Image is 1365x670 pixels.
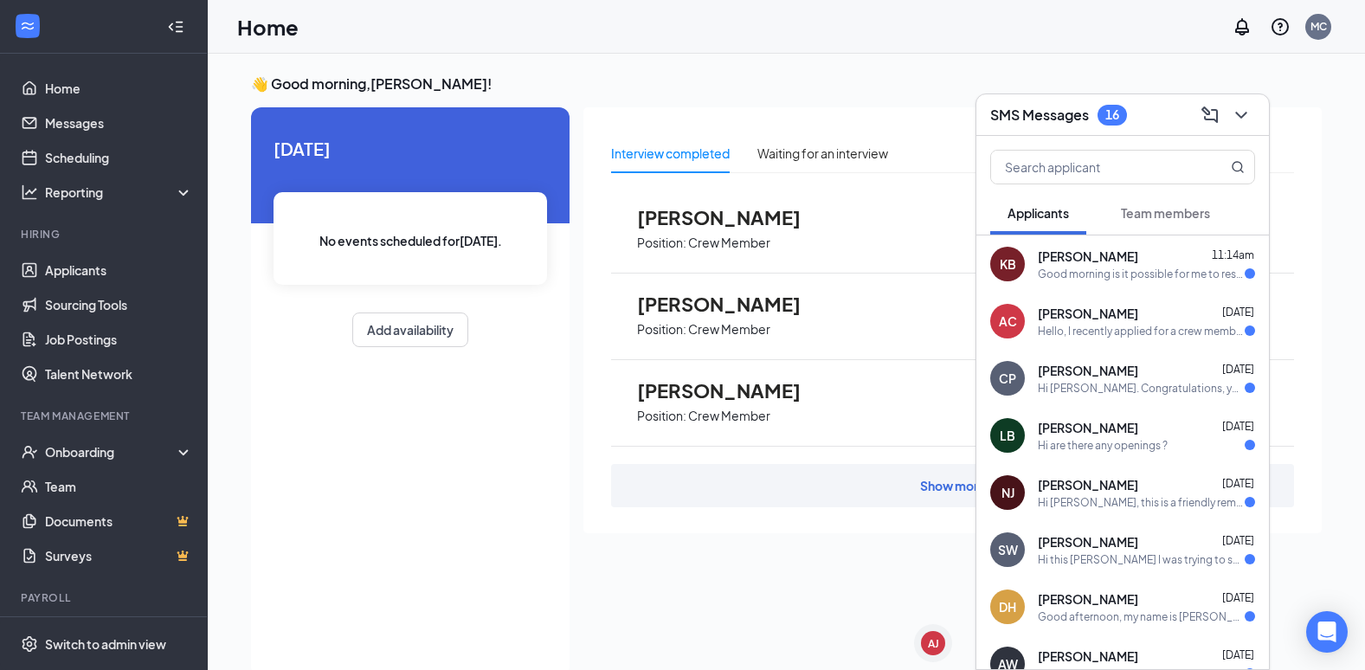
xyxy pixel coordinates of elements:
svg: WorkstreamLogo [19,17,36,35]
span: [DATE] [1222,306,1254,319]
span: [PERSON_NAME] [1038,248,1138,265]
div: AC [999,312,1017,330]
h3: 👋 Good morning, [PERSON_NAME] ! [251,74,1322,93]
div: Hi [PERSON_NAME], this is a friendly reminder. Your meeting with [PERSON_NAME]' for Crew Member a... [1038,495,1245,510]
div: Open Intercom Messenger [1306,611,1348,653]
svg: Settings [21,635,38,653]
p: Crew Member [688,321,770,338]
span: [DATE] [274,135,547,162]
span: [PERSON_NAME] [1038,476,1138,493]
svg: UserCheck [21,443,38,461]
button: ChevronDown [1227,101,1255,129]
svg: ComposeMessage [1200,105,1220,126]
a: Scheduling [45,140,193,175]
svg: ChevronDown [1231,105,1252,126]
svg: MagnifyingGlass [1231,160,1245,174]
div: MC [1310,19,1327,34]
a: Talent Network [45,357,193,391]
div: Hi are there any openings ? [1038,438,1168,453]
svg: Collapse [167,18,184,35]
div: Hiring [21,227,190,242]
span: [PERSON_NAME] [1038,647,1138,665]
a: SurveysCrown [45,538,193,573]
a: Home [45,71,193,106]
div: Hi this [PERSON_NAME] I was trying to see if I got the job ? [1038,552,1245,567]
svg: QuestionInfo [1270,16,1291,37]
div: Onboarding [45,443,178,461]
span: [PERSON_NAME] [1038,419,1138,436]
div: Waiting for an interview [757,144,888,163]
a: Sourcing Tools [45,287,193,322]
p: Position: [637,408,686,424]
a: Applicants [45,253,193,287]
div: Hello, I recently applied for a crew member position at the Dunkin on 301 and I was wondering how... [1038,324,1245,338]
div: LB [1000,427,1015,444]
div: AJ [928,636,939,651]
span: [DATE] [1222,534,1254,547]
span: Applicants [1008,205,1069,221]
div: Good afternoon, my name is [PERSON_NAME] I had a interview [DATE] and I just wanted to check up o... [1038,609,1245,624]
p: Position: [637,235,686,251]
div: Reporting [45,184,194,201]
input: Search applicant [991,151,1196,184]
div: Hi [PERSON_NAME]. Congratulations, your meeting with [PERSON_NAME]' for Crew Member at Rivercrest... [1038,381,1245,396]
a: Job Postings [45,322,193,357]
a: Team [45,469,193,504]
span: [PERSON_NAME] [1038,362,1138,379]
div: DH [999,598,1016,615]
span: Team members [1121,205,1210,221]
span: [PERSON_NAME] [1038,305,1138,322]
span: [PERSON_NAME] [637,293,827,315]
span: [DATE] [1222,477,1254,490]
div: Team Management [21,409,190,423]
p: Position: [637,321,686,338]
div: Switch to admin view [45,635,166,653]
span: [DATE] [1222,420,1254,433]
a: Messages [45,106,193,140]
span: [DATE] [1222,591,1254,604]
div: Payroll [21,590,190,605]
button: Add availability [352,312,468,347]
div: Good morning is it possible for me to reschedule my interview for a different day or a later time... [1038,267,1245,281]
span: [DATE] [1222,363,1254,376]
span: No events scheduled for [DATE] . [319,231,502,250]
p: Crew Member [688,235,770,251]
span: 11:14am [1212,248,1254,261]
div: 16 [1105,107,1119,122]
a: DocumentsCrown [45,504,193,538]
h1: Home [237,12,299,42]
div: SW [998,541,1018,558]
span: [PERSON_NAME] [1038,590,1138,608]
svg: Notifications [1232,16,1252,37]
p: Crew Member [688,408,770,424]
h3: SMS Messages [990,106,1089,125]
div: Show more [920,477,986,494]
span: [PERSON_NAME] [637,379,827,402]
div: KB [1000,255,1016,273]
div: NJ [1001,484,1014,501]
span: [PERSON_NAME] [637,206,827,229]
span: [PERSON_NAME] [1038,533,1138,551]
div: Interview completed [611,144,730,163]
span: [DATE] [1222,648,1254,661]
button: ComposeMessage [1196,101,1224,129]
svg: Analysis [21,184,38,201]
div: CP [999,370,1016,387]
